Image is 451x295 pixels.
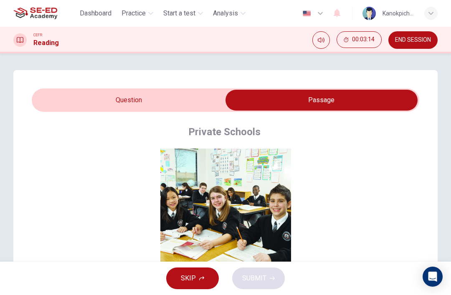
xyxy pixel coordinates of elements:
div: Mute [312,31,330,49]
img: SE-ED Academy logo [13,5,57,22]
span: Dashboard [80,8,111,18]
img: Profile picture [362,7,376,20]
button: Dashboard [76,6,115,21]
button: Practice [118,6,157,21]
button: 00:03:14 [337,31,382,48]
a: SE-ED Academy logo [13,5,76,22]
img: en [302,10,312,17]
button: END SESSION [388,31,438,49]
span: END SESSION [395,37,431,43]
div: Kanokpich Saothong [383,8,414,18]
span: 00:03:14 [352,36,375,43]
div: Open Intercom Messenger [423,267,443,287]
div: Hide [337,31,382,49]
span: SKIP [181,272,196,284]
span: CEFR [33,32,42,38]
h1: Reading [33,38,59,48]
span: Analysis [213,8,238,18]
button: SKIP [166,267,219,289]
span: Practice [122,8,146,18]
span: Start a test [163,8,195,18]
h4: Private Schools [188,125,261,139]
button: Analysis [210,6,249,21]
button: Start a test [160,6,206,21]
